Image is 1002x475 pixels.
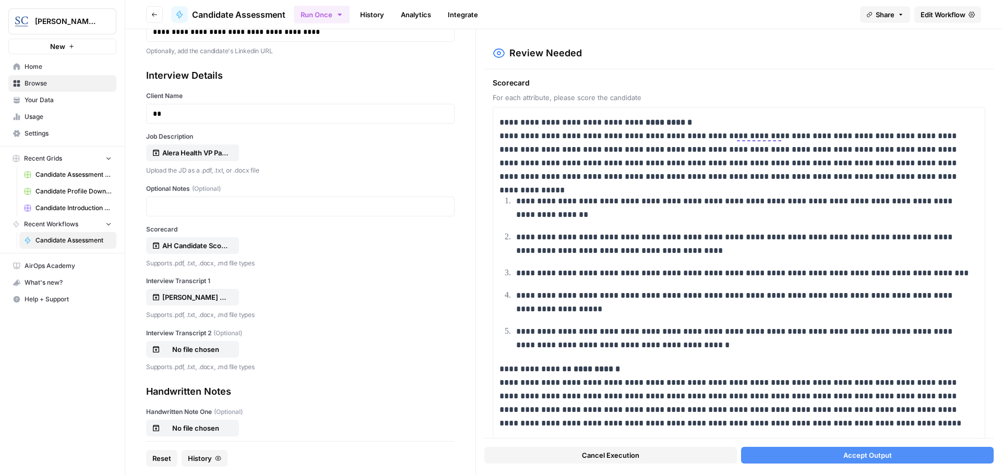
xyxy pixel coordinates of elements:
[146,276,455,286] label: Interview Transcript 1
[914,6,981,23] a: Edit Workflow
[162,423,229,433] p: No file chosen
[192,8,285,21] span: Candidate Assessment
[25,95,112,105] span: Your Data
[146,258,455,269] p: Supports .pdf, .txt, .docx, .md file types
[582,450,639,460] span: Cancel Execution
[484,447,737,464] button: Cancel Execution
[8,125,116,142] a: Settings
[50,41,65,52] span: New
[182,450,228,467] button: History
[8,258,116,274] a: AirOps Academy
[8,39,116,54] button: New
[876,9,894,20] span: Share
[146,132,455,141] label: Job Description
[213,328,242,338] span: (Optional)
[19,183,116,200] a: Candidate Profile Download Sheet
[741,447,994,464] button: Accept Output
[25,62,112,71] span: Home
[19,232,116,249] a: Candidate Assessment
[35,236,112,245] span: Candidate Assessment
[214,407,243,417] span: (Optional)
[442,6,484,23] a: Integrate
[192,184,221,193] span: (Optional)
[35,16,98,27] span: [PERSON_NAME] [GEOGRAPHIC_DATA]
[146,341,239,358] button: No file chosen
[493,92,985,103] span: For each attribute, please score the candidate
[146,225,455,234] label: Scorecard
[24,220,78,229] span: Recent Workflows
[146,420,239,436] button: No file chosen
[35,187,112,196] span: Candidate Profile Download Sheet
[294,6,350,23] button: Run Once
[146,362,455,372] p: Supports .pdf, .txt, .docx, .md file types
[8,92,116,108] a: Your Data
[146,328,455,338] label: Interview Transcript 2
[146,407,455,417] label: Handwritten Note One
[8,75,116,92] a: Browse
[25,79,112,88] span: Browse
[921,9,965,20] span: Edit Workflow
[25,295,112,304] span: Help + Support
[8,8,116,34] button: Workspace: Stanton Chase Nashville
[146,237,239,254] button: AH Candidate Scorecard blank.docx
[509,46,582,60] h2: Review Needed
[25,261,112,271] span: AirOps Academy
[860,6,910,23] button: Share
[35,203,112,213] span: Candidate Introduction Download Sheet
[162,344,229,355] p: No file chosen
[146,184,455,193] label: Optional Notes
[25,112,112,121] span: Usage
[354,6,390,23] a: History
[843,450,892,460] span: Accept Output
[152,453,171,464] span: Reset
[8,291,116,308] button: Help + Support
[162,240,229,251] p: AH Candidate Scorecard blank.docx
[146,165,455,176] p: Upload the JD as a .pdf, .txt, or .docx file
[146,144,239,161] button: Alera Health VP Payor Partnerships RECRUITMENT PROFILE [DATE].docx
[24,154,62,163] span: Recent Grids
[35,170,112,179] span: Candidate Assessment Download Sheet
[8,151,116,166] button: Recent Grids
[171,6,285,23] a: Candidate Assessment
[146,46,455,56] p: Optionally, add the candidate's Linkedin URL
[12,12,31,31] img: Stanton Chase Nashville Logo
[146,450,177,467] button: Reset
[8,108,116,125] a: Usage
[8,216,116,232] button: Recent Workflows
[9,275,116,290] div: What's new?
[395,6,437,23] a: Analytics
[8,274,116,291] button: What's new?
[188,453,212,464] span: History
[146,384,455,399] div: Handwritten Notes
[146,441,455,451] p: Supports .mp4, .mp3, .wav, .jpg, .png, .webp file types
[146,289,239,306] button: [PERSON_NAME] notes.docx
[19,200,116,216] a: Candidate Introduction Download Sheet
[25,129,112,138] span: Settings
[493,78,985,88] span: Scorecard
[146,91,455,101] label: Client Name
[162,148,229,158] p: Alera Health VP Payor Partnerships RECRUITMENT PROFILE [DATE].docx
[19,166,116,183] a: Candidate Assessment Download Sheet
[146,68,455,83] div: Interview Details
[8,58,116,75] a: Home
[146,310,455,320] p: Supports .pdf, .txt, .docx, .md file types
[162,292,229,302] p: [PERSON_NAME] notes.docx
